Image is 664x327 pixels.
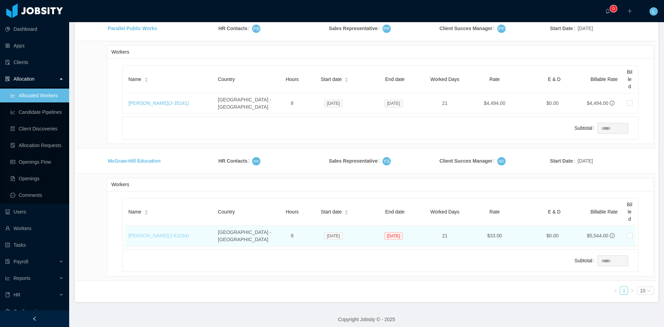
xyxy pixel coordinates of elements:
[128,76,141,83] span: Name
[5,259,10,264] i: icon: file-protect
[5,55,64,69] a: icon: auditClients
[611,287,620,295] li: Previous Page
[321,208,342,216] span: Start date
[385,76,405,82] span: End date
[10,122,64,136] a: icon: file-searchClient Discoveries
[5,76,10,81] i: icon: solution
[215,93,280,113] td: [GEOGRAPHIC_DATA] - [GEOGRAPHIC_DATA]
[546,100,559,106] span: $0.00
[344,209,349,214] div: Sort
[345,209,349,211] i: icon: caret-up
[440,26,492,31] strong: Client Succes Manager
[574,125,597,131] label: Subtotal
[5,238,64,252] a: icon: profileTasks
[590,209,618,215] span: Billable Rate
[384,157,390,165] span: YS
[574,258,597,263] label: Subtotal
[13,275,30,281] span: Reports
[384,100,403,107] span: [DATE]
[614,289,618,293] i: icon: left
[587,100,608,107] div: $4,494.00
[215,226,280,246] td: [GEOGRAPHIC_DATA] - [GEOGRAPHIC_DATA]
[10,188,64,202] a: icon: messageComments
[344,76,349,81] div: Sort
[128,233,189,238] a: [PERSON_NAME](J-63284)
[5,221,64,235] a: icon: userWorkers
[321,76,342,83] span: Start date
[144,212,148,214] i: icon: caret-down
[590,76,618,82] span: Billable Rate
[546,233,559,238] span: $0.00
[627,69,633,89] span: Billed
[13,76,35,82] span: Allocation
[144,79,148,81] i: icon: caret-down
[5,205,64,219] a: icon: robotUsers
[465,93,524,113] td: $4,494.00
[219,26,248,31] strong: HR Contacts
[280,226,305,246] td: 8
[10,172,64,185] a: icon: file-textOpenings
[5,309,10,314] i: icon: setting
[578,157,593,165] span: [DATE]
[499,158,504,164] span: MD
[253,25,260,33] span: PB
[620,287,628,295] li: 1
[627,9,632,13] i: icon: plus
[630,289,634,293] i: icon: right
[218,209,235,215] span: Country
[628,287,636,295] li: Next Page
[329,26,378,31] strong: Sales Representative
[144,209,148,211] i: icon: caret-up
[430,209,459,215] span: Worked Days
[384,232,403,240] span: [DATE]
[128,100,189,106] a: [PERSON_NAME](J-35241)
[5,22,64,36] a: icon: pie-chartDashboard
[13,309,42,314] span: Configuration
[144,76,148,81] div: Sort
[440,158,492,164] strong: Client Succes Manager
[548,76,561,82] span: E & D
[108,158,160,164] a: McGraw-Hill Education
[10,105,64,119] a: icon: line-chartCandidate Pipelines
[489,209,500,215] span: Rate
[108,26,157,31] a: Parallel Public Works
[610,5,617,12] sup: 0
[425,226,465,246] td: 21
[218,76,235,82] span: Country
[324,100,343,107] span: [DATE]
[345,212,349,214] i: icon: caret-down
[144,209,148,214] div: Sort
[587,232,608,239] div: $5,544.00
[610,101,615,106] span: info-circle
[345,79,349,81] i: icon: caret-down
[286,209,298,215] span: Hours
[465,226,524,246] td: $33.00
[627,202,633,222] span: Billed
[5,276,10,281] i: icon: line-chart
[489,76,500,82] span: Rate
[5,39,64,53] a: icon: appstoreApps
[550,158,573,164] strong: Start Date
[111,178,649,191] div: Workers
[128,208,141,216] span: Name
[10,89,64,102] a: icon: line-chartAllocated Workers
[385,209,405,215] span: End date
[324,232,343,240] span: [DATE]
[578,25,593,32] span: [DATE]
[610,233,615,238] span: info-circle
[13,259,28,264] span: Payroll
[605,9,610,13] i: icon: bell
[430,76,459,82] span: Worked Days
[548,209,561,215] span: E & D
[647,289,651,293] i: icon: down
[111,46,649,58] div: Workers
[620,287,628,294] a: 1
[280,93,305,113] td: 8
[598,256,628,266] input: Subtotal Subtotal Subtotal
[652,7,655,16] span: L
[144,77,148,79] i: icon: caret-up
[550,26,573,31] strong: Start Date
[640,287,645,294] div: 10
[10,155,64,169] a: icon: idcardOpenings Flow
[219,158,248,164] strong: HR Contacts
